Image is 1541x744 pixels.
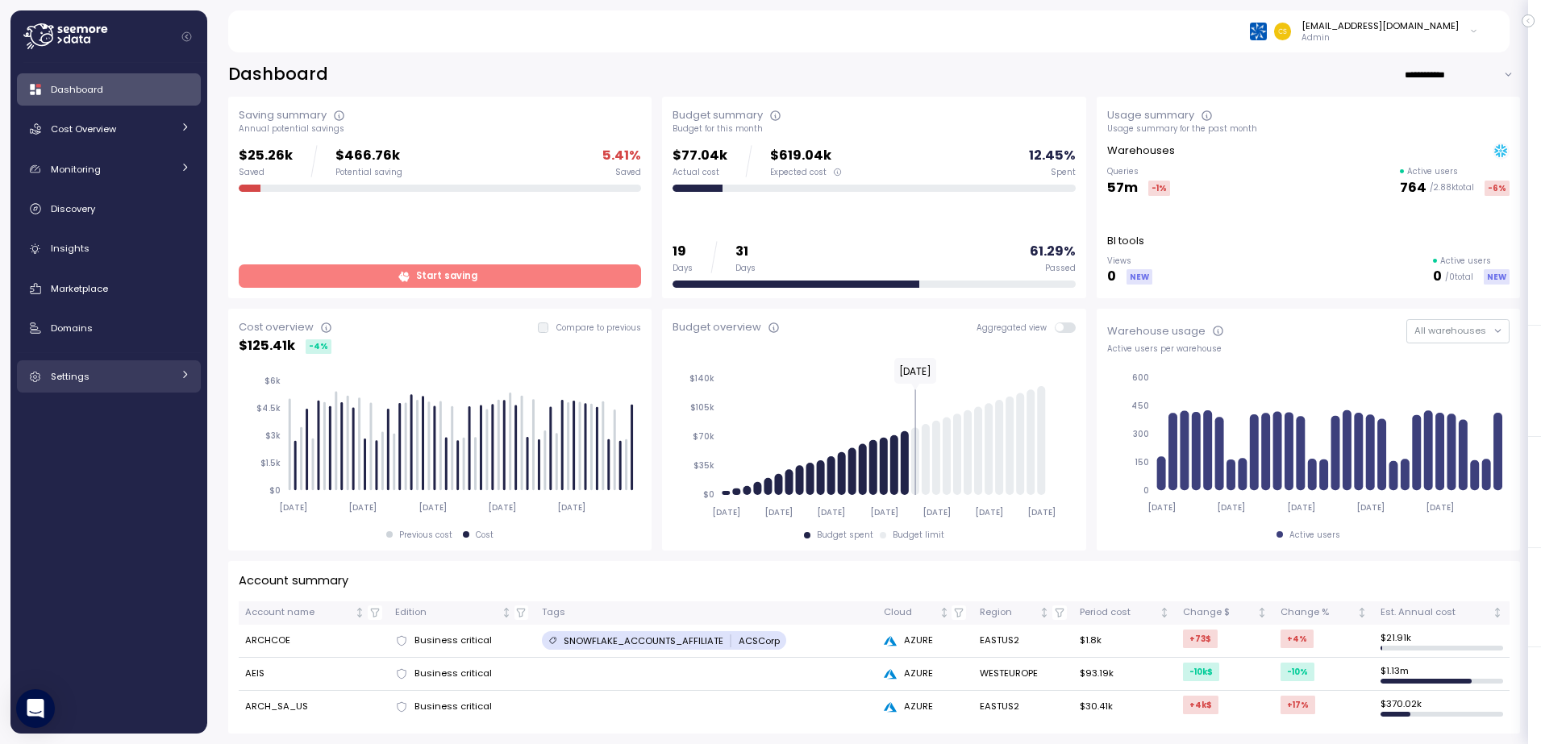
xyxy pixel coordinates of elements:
span: Settings [51,370,90,383]
th: Change %Not sorted [1274,601,1374,625]
tspan: 0 [1143,485,1149,496]
tspan: [DATE] [1426,502,1455,513]
tspan: [DATE] [1147,502,1176,513]
div: Not sorted [1039,607,1050,618]
div: Previous cost [399,530,452,541]
div: +73 $ [1183,630,1218,648]
tspan: 300 [1133,429,1149,439]
a: Cost Overview [17,113,201,145]
p: 12.45 % [1029,145,1076,167]
p: Account summary [239,572,348,590]
div: Usage summary for the past month [1107,123,1510,135]
td: $ 1.13m [1374,658,1510,691]
span: Insights [51,242,90,255]
tspan: [DATE] [1027,507,1056,517]
div: Not sorted [501,607,512,618]
p: / 0 total [1445,272,1473,283]
div: Annual potential savings [239,123,641,135]
p: Views [1107,256,1152,267]
div: Region [980,605,1037,620]
div: Cost overview [239,319,314,335]
tspan: $3k [265,430,281,441]
td: ARCHCOE [239,625,389,658]
div: Cloud [884,605,935,620]
div: -4 % [306,339,331,354]
div: AZURE [884,700,966,714]
p: Warehouses [1107,143,1175,159]
span: Monitoring [51,163,101,176]
td: $93.19k [1073,658,1177,691]
div: Days [673,263,693,274]
div: Not sorted [354,607,365,618]
p: $619.04k [770,145,842,167]
div: Actual cost [673,167,727,178]
div: -1 % [1148,181,1170,196]
div: Change % [1281,605,1354,620]
th: Account nameNot sorted [239,601,389,625]
tspan: $35k [693,460,714,471]
div: Tags [542,605,872,620]
p: 57m [1107,177,1138,199]
p: 31 [735,241,756,263]
a: Settings [17,360,201,393]
img: 30f31bb3582bac9e5ca6f973bf708204 [1274,23,1291,39]
tspan: $0 [703,489,714,500]
div: AZURE [884,634,966,648]
td: $30.41k [1073,691,1177,723]
td: $1.8k [1073,625,1177,658]
span: Domains [51,322,93,335]
p: $77.04k [673,145,727,167]
span: Cost Overview [51,123,116,135]
text: [DATE] [899,364,931,378]
td: EASTUS2 [972,691,1073,723]
td: EASTUS2 [972,625,1073,658]
p: SNOWFLAKE_ACCOUNTS_AFFILIATE [564,634,723,647]
div: AZURE [884,667,966,681]
div: Cost [476,530,494,541]
tspan: [DATE] [764,507,793,517]
div: Est. Annual cost [1381,605,1489,620]
tspan: $105k [690,402,714,413]
td: ARCH_SA_US [239,691,389,723]
tspan: 150 [1135,457,1149,468]
tspan: [DATE] [279,502,307,513]
tspan: [DATE] [1357,502,1385,513]
button: Collapse navigation [177,31,197,43]
div: +4 % [1281,630,1314,648]
p: 19 [673,241,693,263]
tspan: [DATE] [712,507,740,517]
th: Change $Not sorted [1177,601,1274,625]
div: Not sorted [1256,607,1268,618]
span: Business critical [414,634,492,648]
p: 764 [1400,177,1426,199]
div: Change $ [1183,605,1254,620]
div: Account name [245,605,352,620]
tspan: [DATE] [419,502,447,513]
img: 68790ce639d2d68da1992664.PNG [1250,23,1267,39]
td: WESTEUROPE [972,658,1073,691]
p: 0 [1433,266,1442,288]
tspan: [DATE] [975,507,1003,517]
p: Queries [1107,166,1170,177]
p: Compare to previous [556,322,641,334]
tspan: [DATE] [489,502,517,513]
div: Saving summary [239,107,327,123]
h2: Dashboard [228,63,328,86]
span: All warehouses [1414,324,1486,337]
p: / 2.88k total [1430,182,1474,193]
tspan: [DATE] [923,507,951,517]
tspan: [DATE] [1287,502,1315,513]
p: BI tools [1107,233,1144,249]
div: -10k $ [1183,663,1219,681]
a: Discovery [17,193,201,225]
p: Admin [1302,32,1459,44]
p: Active users [1440,256,1491,267]
a: Dashboard [17,73,201,106]
a: Start saving [239,264,641,288]
button: All warehouses [1406,319,1510,343]
div: Saved [239,167,293,178]
div: Active users [1289,530,1340,541]
div: Active users per warehouse [1107,343,1510,355]
tspan: [DATE] [1217,502,1245,513]
span: Business critical [414,700,492,714]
